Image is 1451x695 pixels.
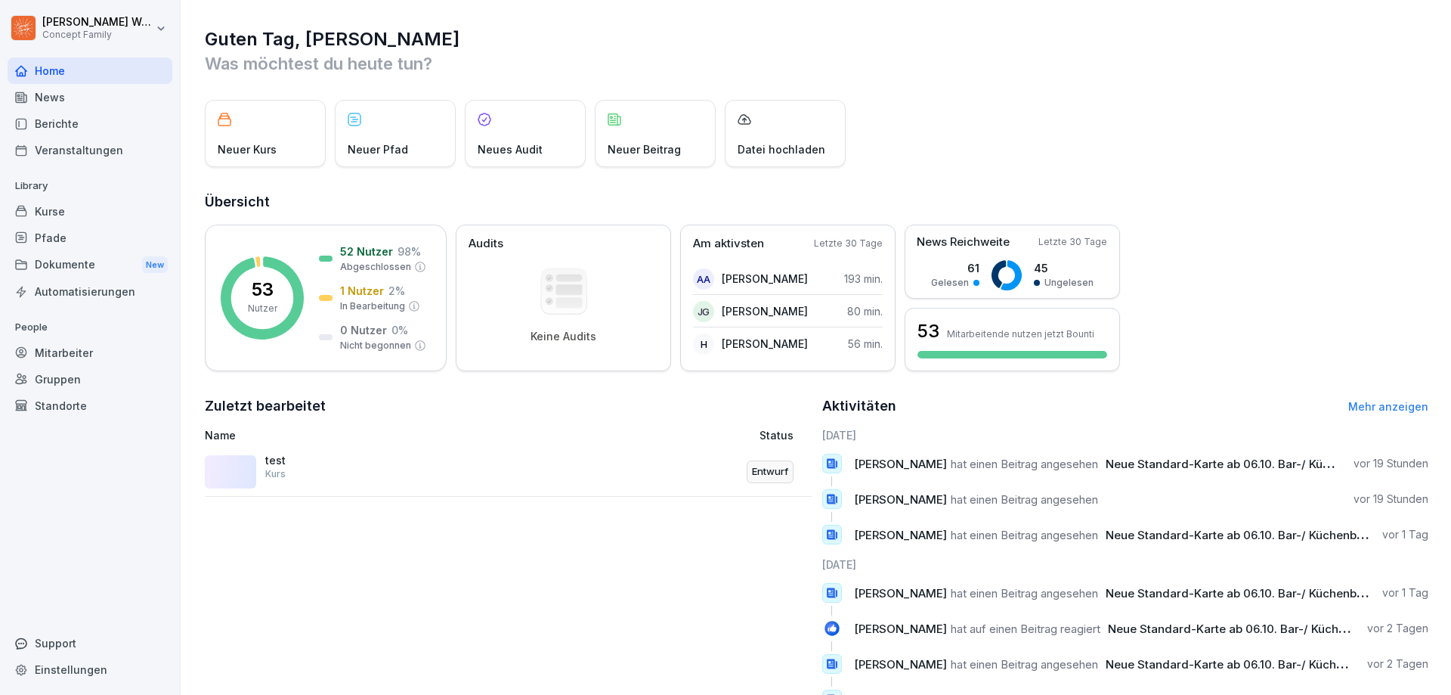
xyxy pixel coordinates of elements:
[1382,527,1428,542] p: vor 1 Tag
[8,110,172,137] a: Berichte
[722,271,808,287] p: [PERSON_NAME]
[8,315,172,340] p: People
[931,276,969,290] p: Gelesen
[693,235,764,253] p: Am aktivsten
[391,322,408,338] p: 0 %
[205,427,585,443] p: Name
[8,656,172,683] a: Einstellungen
[1367,621,1428,636] p: vor 2 Tagen
[951,657,1098,672] span: hat einen Beitrag angesehen
[822,427,1429,443] h6: [DATE]
[531,330,596,343] p: Keine Audits
[752,464,788,479] p: Entwurf
[947,328,1094,340] p: Mitarbeitende nutzen jetzt Bounti
[854,492,947,507] span: [PERSON_NAME]
[722,336,808,352] p: [PERSON_NAME]
[822,557,1429,572] h6: [DATE]
[8,174,172,198] p: Library
[693,334,714,355] div: H
[693,268,714,290] div: AA
[398,244,421,259] p: 98 %
[265,454,416,467] p: test
[931,260,979,276] p: 61
[340,283,384,299] p: 1 Nutzer
[340,260,411,274] p: Abgeschlossen
[693,301,714,322] div: JG
[1034,260,1094,276] p: 45
[42,29,153,40] p: Concept Family
[951,586,1098,600] span: hat einen Beitrag angesehen
[844,271,883,287] p: 193 min.
[8,278,172,305] a: Automatisierungen
[608,141,681,157] p: Neuer Beitrag
[8,198,172,225] a: Kurse
[218,141,277,157] p: Neuer Kurs
[951,622,1100,636] span: hat auf einen Beitrag reagiert
[8,251,172,279] a: DokumenteNew
[951,528,1098,542] span: hat einen Beitrag angesehen
[205,191,1428,213] h2: Übersicht
[822,396,896,417] h2: Aktivitäten
[478,141,543,157] p: Neues Audit
[340,322,387,338] p: 0 Nutzer
[42,16,153,29] p: [PERSON_NAME] Weichsel
[722,303,808,319] p: [PERSON_NAME]
[252,281,274,299] p: 53
[1354,456,1428,471] p: vor 19 Stunden
[340,244,393,259] p: 52 Nutzer
[951,457,1098,471] span: hat einen Beitrag angesehen
[8,392,172,419] a: Standorte
[1044,276,1094,290] p: Ungelesen
[8,340,172,366] a: Mitarbeiter
[854,528,947,542] span: [PERSON_NAME]
[854,457,947,471] span: [PERSON_NAME]
[760,427,794,443] p: Status
[848,336,883,352] p: 56 min.
[854,586,947,600] span: [PERSON_NAME]
[348,141,408,157] p: Neuer Pfad
[340,299,405,313] p: In Bearbeitung
[8,137,172,163] a: Veranstaltungen
[388,283,405,299] p: 2 %
[469,235,503,253] p: Audits
[265,467,286,481] p: Kurs
[1354,492,1428,507] p: vor 19 Stunden
[205,51,1428,76] p: Was möchtest du heute tun?
[814,237,883,250] p: Letzte 30 Tage
[738,141,825,157] p: Datei hochladen
[8,251,172,279] div: Dokumente
[205,396,812,417] h2: Zuletzt bearbeitet
[854,622,947,636] span: [PERSON_NAME]
[8,84,172,110] a: News
[1367,656,1428,672] p: vor 2 Tagen
[205,27,1428,51] h1: Guten Tag, [PERSON_NAME]
[917,318,939,344] h3: 53
[340,339,411,352] p: Nicht begonnen
[1382,585,1428,600] p: vor 1 Tag
[8,57,172,84] a: Home
[917,234,1010,251] p: News Reichweite
[854,657,947,672] span: [PERSON_NAME]
[248,302,277,315] p: Nutzer
[1348,400,1428,413] a: Mehr anzeigen
[142,256,168,274] div: New
[847,303,883,319] p: 80 min.
[951,492,1098,507] span: hat einen Beitrag angesehen
[8,225,172,251] a: Pfade
[205,448,812,497] a: testKursEntwurf
[1038,235,1107,249] p: Letzte 30 Tage
[8,366,172,392] a: Gruppen
[8,630,172,656] div: Support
